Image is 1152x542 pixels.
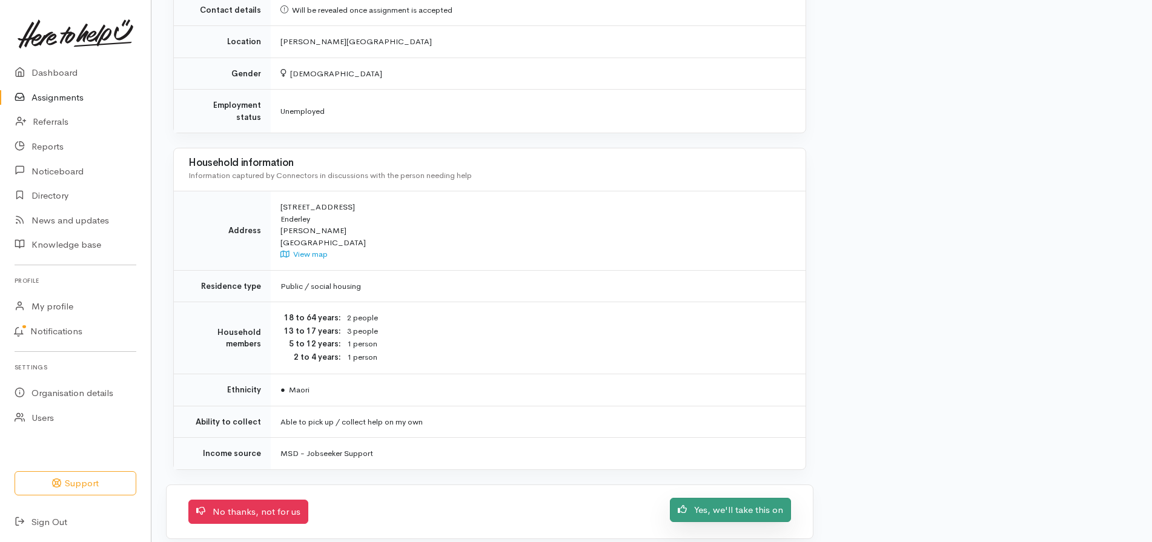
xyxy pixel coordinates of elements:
a: No thanks, not for us [188,500,308,524]
td: Ethnicity [174,374,271,406]
dt: 18 to 64 years [280,312,341,324]
h6: Settings [15,359,136,375]
a: Yes, we'll take this on [670,498,791,523]
span: [DEMOGRAPHIC_DATA] [280,68,382,79]
dd: 2 people [347,312,791,325]
h3: Household information [188,157,791,169]
td: Address [174,191,271,271]
span: Information captured by Connectors in discussions with the person needing help [188,170,472,180]
a: View map [280,249,328,259]
td: Location [174,26,271,58]
dd: 1 person [347,338,791,351]
dt: 13 to 17 years [280,325,341,337]
td: Residence type [174,270,271,302]
td: Income source [174,438,271,469]
td: MSD - Jobseeker Support [271,438,806,469]
td: Ability to collect [174,406,271,438]
h6: Profile [15,273,136,289]
td: [PERSON_NAME][GEOGRAPHIC_DATA] [271,26,806,58]
div: [STREET_ADDRESS] Enderley [PERSON_NAME] [GEOGRAPHIC_DATA] [280,201,791,260]
span: ● [280,385,285,395]
dd: 1 person [347,351,791,364]
td: Employment status [174,90,271,133]
td: Gender [174,58,271,90]
dt: 2 to 4 years [280,351,341,363]
span: Maori [280,385,310,395]
button: Support [15,471,136,496]
dd: 3 people [347,325,791,338]
td: Unemployed [271,90,806,133]
dt: 5 to 12 years [280,338,341,350]
td: Public / social housing [271,270,806,302]
td: Able to pick up / collect help on my own [271,406,806,438]
td: Household members [174,302,271,374]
